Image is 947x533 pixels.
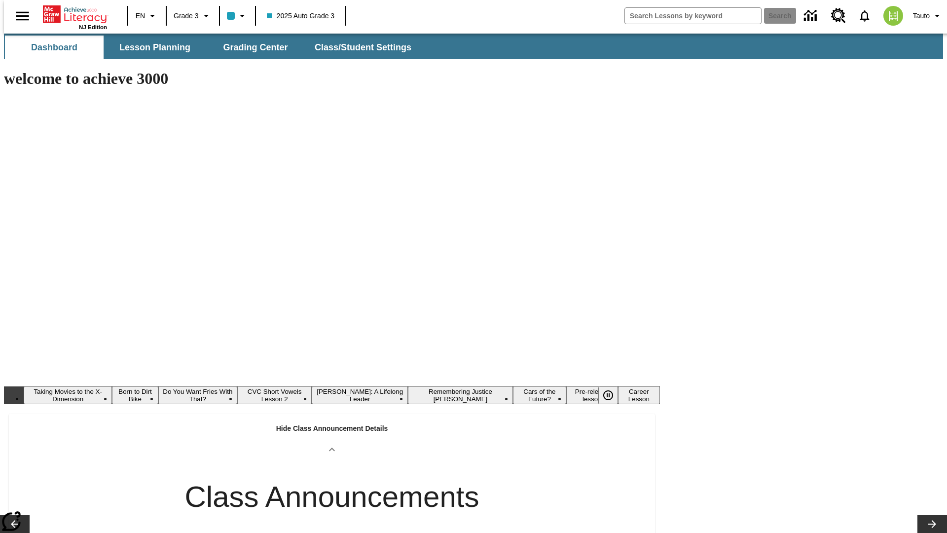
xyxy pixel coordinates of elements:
button: Slide 7 Cars of the Future? [513,386,566,404]
img: avatar image [883,6,903,26]
button: Pause [598,386,618,404]
button: Slide 5 Dianne Feinstein: A Lifelong Leader [312,386,408,404]
button: Dashboard [5,36,104,59]
div: Pause [598,386,628,404]
span: Grade 3 [174,11,199,21]
div: SubNavbar [4,36,420,59]
div: SubNavbar [4,34,943,59]
button: Slide 2 Born to Dirt Bike [112,386,158,404]
div: Hide Class Announcement Details [9,414,655,456]
body: Maximum 600 characters Press Escape to exit toolbar Press Alt + F10 to reach toolbar [4,8,144,26]
a: Home [43,4,107,24]
button: Profile/Settings [909,7,947,25]
span: EN [136,11,145,21]
button: Slide 6 Remembering Justice O'Connor [408,386,513,404]
button: Language: EN, Select a language [131,7,163,25]
button: Slide 3 Do You Want Fries With That? [158,386,237,404]
button: Grade: Grade 3, Select a grade [170,7,216,25]
div: Home [43,3,107,30]
h1: welcome to achieve 3000 [4,70,660,88]
button: Slide 4 CVC Short Vowels Lesson 2 [237,386,312,404]
a: Data Center [798,2,825,30]
button: Class color is light blue. Change class color [223,7,252,25]
button: Select a new avatar [877,3,909,29]
h2: Class Announcements [184,479,479,515]
button: Open side menu [8,1,37,31]
span: NJ Edition [79,24,107,30]
a: Resource Center, Will open in new tab [825,2,852,29]
button: Class/Student Settings [307,36,419,59]
a: Notifications [852,3,877,29]
p: Hide Class Announcement Details [276,423,388,434]
button: Slide 1 Taking Movies to the X-Dimension [24,386,112,404]
button: Slide 8 Pre-release lesson [566,386,618,404]
button: Slide 9 Career Lesson [618,386,660,404]
p: Announcements @#$%) at [DATE] 3:57:31 PM [4,8,144,26]
button: Grading Center [206,36,305,59]
span: Tauto [913,11,930,21]
button: Lesson carousel, Next [917,515,947,533]
input: search field [625,8,761,24]
button: Lesson Planning [106,36,204,59]
span: 2025 Auto Grade 3 [267,11,335,21]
